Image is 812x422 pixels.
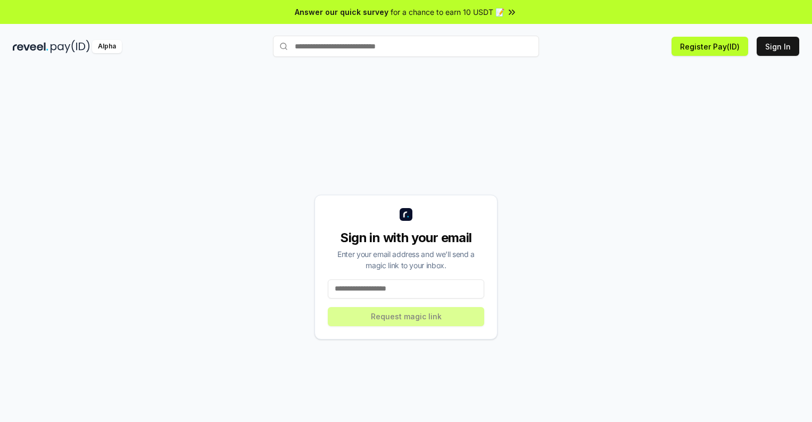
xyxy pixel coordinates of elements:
img: reveel_dark [13,40,48,53]
img: logo_small [400,208,412,221]
button: Register Pay(ID) [672,37,748,56]
span: for a chance to earn 10 USDT 📝 [391,6,504,18]
div: Enter your email address and we’ll send a magic link to your inbox. [328,249,484,271]
div: Sign in with your email [328,229,484,246]
img: pay_id [51,40,90,53]
div: Alpha [92,40,122,53]
span: Answer our quick survey [295,6,388,18]
button: Sign In [757,37,799,56]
